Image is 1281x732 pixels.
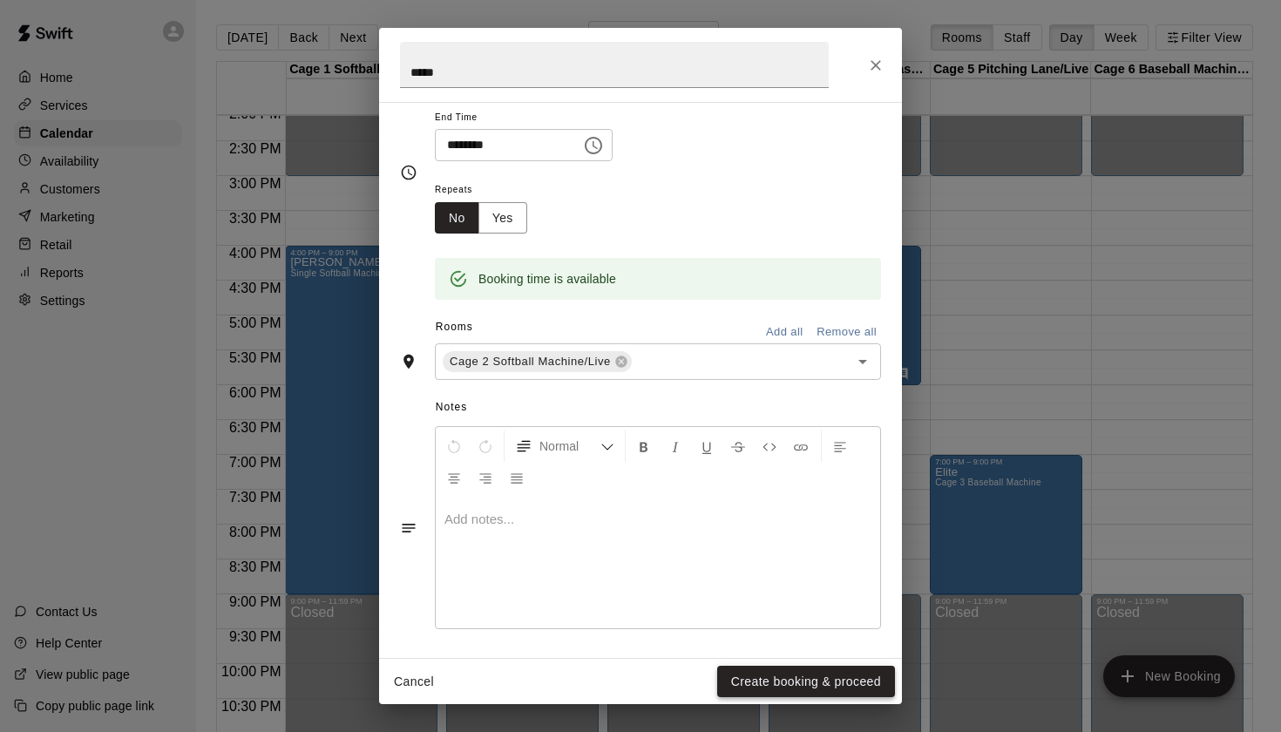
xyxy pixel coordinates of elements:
[400,519,417,537] svg: Notes
[851,349,875,374] button: Open
[400,164,417,181] svg: Timing
[436,394,881,422] span: Notes
[539,437,600,455] span: Normal
[860,50,891,81] button: Close
[435,202,527,234] div: outlined button group
[717,666,895,698] button: Create booking & proceed
[439,462,469,493] button: Center Align
[478,263,616,295] div: Booking time is available
[502,462,532,493] button: Justify Align
[692,430,722,462] button: Format Underline
[786,430,816,462] button: Insert Link
[443,353,618,370] span: Cage 2 Softball Machine/Live
[400,353,417,370] svg: Rooms
[723,430,753,462] button: Format Strikethrough
[478,202,527,234] button: Yes
[439,430,469,462] button: Undo
[435,202,479,234] button: No
[576,128,611,163] button: Choose time, selected time is 5:00 PM
[661,430,690,462] button: Format Italics
[755,430,784,462] button: Insert Code
[825,430,855,462] button: Left Align
[386,666,442,698] button: Cancel
[508,430,621,462] button: Formatting Options
[436,321,473,333] span: Rooms
[435,106,613,130] span: End Time
[471,462,500,493] button: Right Align
[629,430,659,462] button: Format Bold
[756,319,812,346] button: Add all
[471,430,500,462] button: Redo
[812,319,881,346] button: Remove all
[443,351,632,372] div: Cage 2 Softball Machine/Live
[435,179,541,202] span: Repeats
